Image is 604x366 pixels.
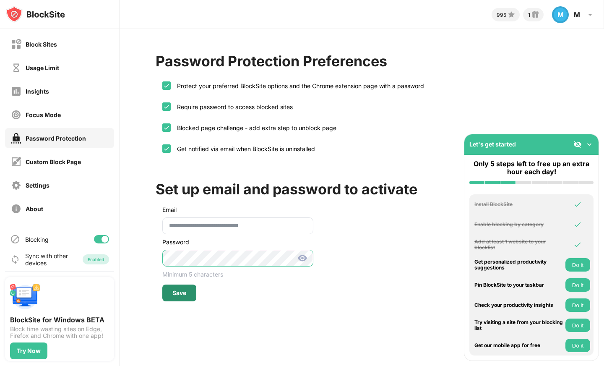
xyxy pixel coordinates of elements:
img: omni-check.svg [573,200,582,209]
div: About [26,205,43,212]
img: check.svg [163,82,170,89]
img: check.svg [163,103,170,110]
div: Protect your preferred BlockSite options and the Chrome extension page with a password [171,82,424,89]
img: password-protection-on.svg [11,133,21,144]
div: Check your productivity insights [474,302,563,308]
img: omni-check.svg [573,220,582,229]
img: blocking-icon.svg [10,234,20,244]
div: Set up email and password to activate [156,180,417,198]
img: check.svg [163,124,170,131]
div: Get personalized productivity suggestions [474,259,563,271]
div: Try visiting a site from your blocking list [474,319,563,332]
img: about-off.svg [11,204,21,214]
div: Insights [26,88,49,95]
img: omni-setup-toggle.svg [585,140,594,149]
img: settings-off.svg [11,180,21,191]
div: M [574,10,580,19]
div: Get our mobile app for free [474,342,563,348]
div: Require password to access blocked sites [171,103,293,110]
div: Focus Mode [26,111,61,118]
div: Password Protection Preferences [156,52,387,70]
img: sync-icon.svg [10,254,20,264]
img: reward-small.svg [530,10,540,20]
img: omni-check.svg [573,241,582,249]
div: 1 [528,12,530,18]
div: Block Sites [26,41,57,48]
div: Let's get started [469,141,516,148]
button: Do it [565,258,590,272]
img: push-desktop.svg [10,282,40,312]
img: time-usage-off.svg [11,63,21,73]
img: check.svg [163,145,170,152]
div: Save [172,290,186,296]
div: BlockSite for Windows BETA [10,316,109,324]
button: Do it [565,319,590,332]
img: show-password.svg [297,253,307,263]
div: Enabled [88,257,104,262]
div: Settings [26,182,49,189]
div: Install BlockSite [474,201,563,207]
img: logo-blocksite.svg [6,6,65,23]
img: focus-off.svg [11,110,21,120]
div: Block time wasting sites on Edge, Firefox and Chrome with one app! [10,326,109,339]
div: Email [162,206,177,213]
div: Password [162,238,313,246]
div: Pin BlockSite to your taskbar [474,282,563,288]
div: Usage Limit [26,64,59,71]
div: Add at least 1 website to your blocklist [474,239,563,251]
div: Password Protection [26,135,86,142]
img: eye-not-visible.svg [573,140,582,149]
div: Try Now [17,348,41,354]
img: customize-block-page-off.svg [11,157,21,167]
img: insights-off.svg [11,86,21,97]
div: M [552,6,569,23]
div: Minimum 5 characters [162,271,313,278]
div: Only 5 steps left to free up an extra hour each day! [469,160,594,176]
div: Sync with other devices [25,252,68,267]
div: Enable blocking by category [474,222,563,227]
img: block-off.svg [11,39,21,50]
div: Blocked page challenge - add extra step to unblock page [171,124,336,131]
div: Blocking [25,236,49,243]
div: Get notified via email when BlockSite is uninstalled [171,145,315,152]
button: Do it [565,298,590,312]
img: points-small.svg [506,10,516,20]
button: Do it [565,339,590,352]
div: 995 [497,12,506,18]
div: Custom Block Page [26,158,81,165]
button: Do it [565,278,590,292]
